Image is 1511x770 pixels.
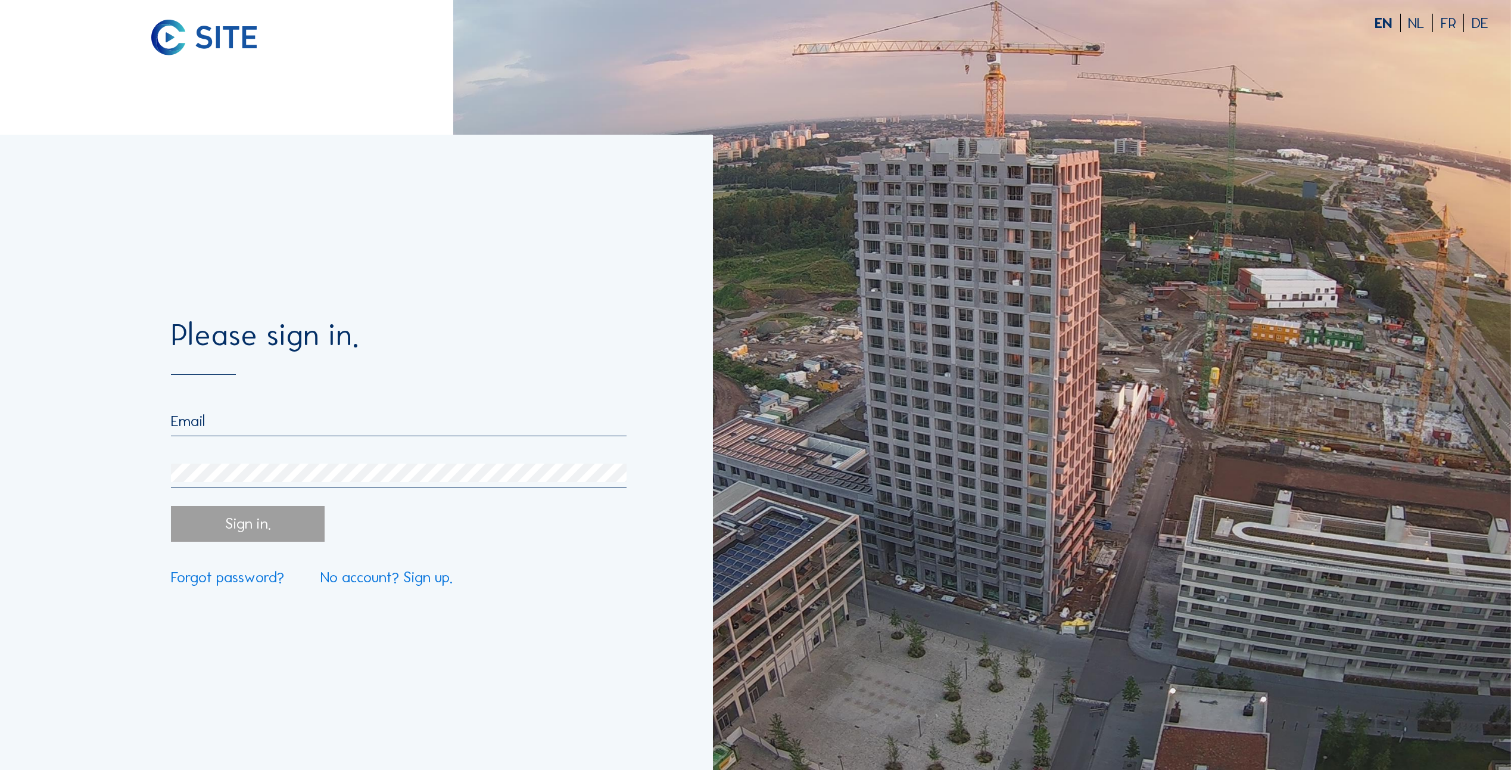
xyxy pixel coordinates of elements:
[1408,15,1433,30] div: NL
[1441,15,1465,30] div: FR
[171,506,325,542] div: Sign in.
[320,570,453,585] a: No account? Sign up.
[1375,15,1401,30] div: EN
[171,570,284,585] a: Forgot password?
[171,412,627,430] input: Email
[1472,15,1488,30] div: DE
[151,20,257,55] img: C-SITE logo
[171,320,627,375] div: Please sign in.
